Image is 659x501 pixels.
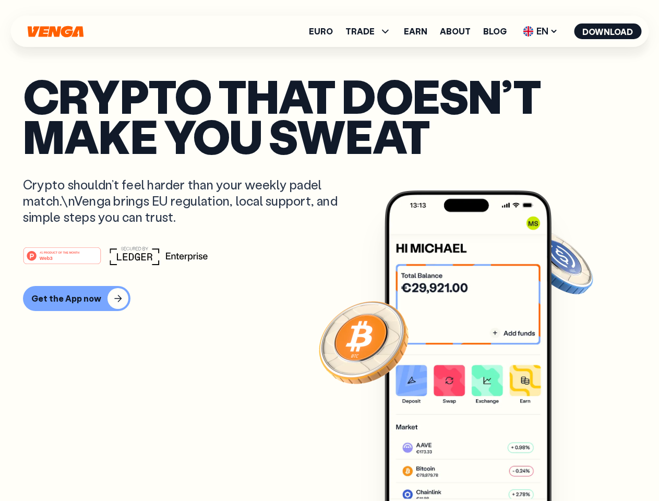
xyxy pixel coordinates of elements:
svg: Home [26,26,85,38]
tspan: #1 PRODUCT OF THE MONTH [40,250,79,254]
span: TRADE [345,25,391,38]
a: Blog [483,27,507,35]
img: Bitcoin [317,295,411,389]
button: Download [574,23,641,39]
a: Get the App now [23,286,636,311]
a: #1 PRODUCT OF THE MONTHWeb3 [23,253,101,267]
a: Earn [404,27,427,35]
a: About [440,27,471,35]
span: TRADE [345,27,375,35]
img: flag-uk [523,26,533,37]
a: Euro [309,27,333,35]
tspan: Web3 [40,255,53,260]
p: Crypto shouldn’t feel harder than your weekly padel match.\nVenga brings EU regulation, local sup... [23,176,353,225]
p: Crypto that doesn’t make you sweat [23,76,636,156]
span: EN [519,23,561,40]
button: Get the App now [23,286,130,311]
div: Get the App now [31,293,101,304]
img: USDC coin [520,224,595,300]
